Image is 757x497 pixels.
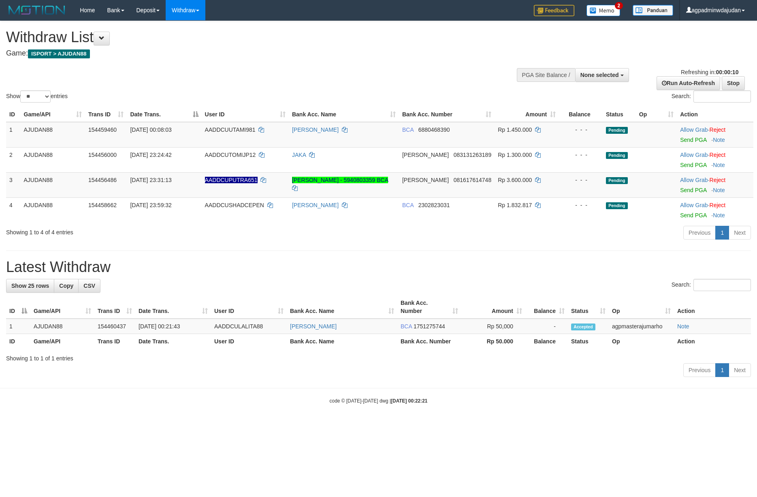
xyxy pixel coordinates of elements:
a: Allow Grab [680,177,708,183]
th: Amount: activate to sort column ascending [461,296,525,319]
span: AADDCUUTAMI981 [205,126,256,133]
img: Button%20Memo.svg [586,5,621,16]
th: User ID: activate to sort column ascending [202,107,289,122]
th: Bank Acc. Number: activate to sort column ascending [397,296,461,319]
div: PGA Site Balance / [517,68,575,82]
span: · [680,152,709,158]
td: 4 [6,197,21,223]
a: Previous [683,363,716,377]
a: Previous [683,226,716,240]
td: - [525,319,568,334]
th: Status [568,334,609,349]
td: 1 [6,319,30,334]
div: - - - [562,126,599,134]
a: 1 [715,226,729,240]
span: [DATE] 23:59:32 [130,202,171,208]
span: 154459460 [88,126,117,133]
th: Game/API [30,334,94,349]
span: · [680,177,709,183]
a: 1 [715,363,729,377]
a: [PERSON_NAME] [292,126,339,133]
th: Action [677,107,753,122]
a: Allow Grab [680,152,708,158]
a: Send PGA [680,187,706,193]
a: Send PGA [680,137,706,143]
span: Pending [606,202,628,209]
img: Feedback.jpg [534,5,574,16]
th: ID [6,334,30,349]
a: [PERSON_NAME] [290,323,337,330]
th: Action [674,334,751,349]
td: AJUDAN88 [30,319,94,334]
img: MOTION_logo.png [6,4,68,16]
a: Next [729,363,751,377]
td: AJUDAN88 [21,147,85,172]
th: Op: activate to sort column ascending [636,107,677,122]
th: Date Trans.: activate to sort column descending [127,107,201,122]
th: Op [609,334,674,349]
span: AADDCUSHADCEPEN [205,202,264,208]
small: code © [DATE]-[DATE] dwg | [330,398,428,404]
th: User ID: activate to sort column ascending [211,296,287,319]
a: Note [677,323,689,330]
th: Status [603,107,636,122]
td: AJUDAN88 [21,172,85,197]
label: Show entries [6,90,68,103]
a: Note [713,212,725,219]
span: · [680,126,709,133]
span: 154456486 [88,177,117,183]
span: Accepted [571,323,595,330]
th: Amount: activate to sort column ascending [495,107,559,122]
td: 154460437 [94,319,135,334]
a: Run Auto-Refresh [657,76,720,90]
td: agpmasterajumarho [609,319,674,334]
span: Copy 6880468390 to clipboard [418,126,450,133]
th: Action [674,296,751,319]
label: Search: [672,90,751,103]
th: Rp 50.000 [461,334,525,349]
span: Refreshing in: [681,69,738,75]
a: Copy [54,279,79,293]
th: Date Trans. [135,334,211,349]
span: Copy 083131263189 to clipboard [454,152,491,158]
span: [DATE] 23:24:42 [130,152,171,158]
div: - - - [562,176,599,184]
div: - - - [562,201,599,209]
span: Copy [59,283,73,289]
a: JAKA [292,152,306,158]
td: [DATE] 00:21:43 [135,319,211,334]
a: Reject [710,126,726,133]
span: Rp 1.450.000 [498,126,532,133]
span: Pending [606,127,628,134]
a: Note [713,162,725,168]
a: Note [713,137,725,143]
th: Balance [525,334,568,349]
td: 1 [6,122,21,148]
th: Game/API: activate to sort column ascending [21,107,85,122]
a: Send PGA [680,162,706,168]
span: Rp 1.832.817 [498,202,532,208]
th: Trans ID: activate to sort column ascending [94,296,135,319]
span: 2 [615,2,623,9]
td: · [677,122,753,148]
a: Note [713,187,725,193]
input: Search: [693,90,751,103]
th: Date Trans.: activate to sort column ascending [135,296,211,319]
span: Nama rekening ada tanda titik/strip, harap diedit [205,177,258,183]
strong: [DATE] 00:22:21 [391,398,427,404]
h1: Latest Withdraw [6,259,751,275]
td: 2 [6,147,21,172]
th: Balance [559,107,603,122]
span: Copy 2302823031 to clipboard [418,202,450,208]
a: CSV [78,279,100,293]
span: [PERSON_NAME] [402,152,449,158]
a: Stop [722,76,745,90]
th: Trans ID: activate to sort column ascending [85,107,127,122]
h4: Game: [6,49,497,58]
span: CSV [83,283,95,289]
th: ID: activate to sort column descending [6,296,30,319]
button: None selected [575,68,629,82]
a: Next [729,226,751,240]
input: Search: [693,279,751,291]
td: Rp 50,000 [461,319,525,334]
